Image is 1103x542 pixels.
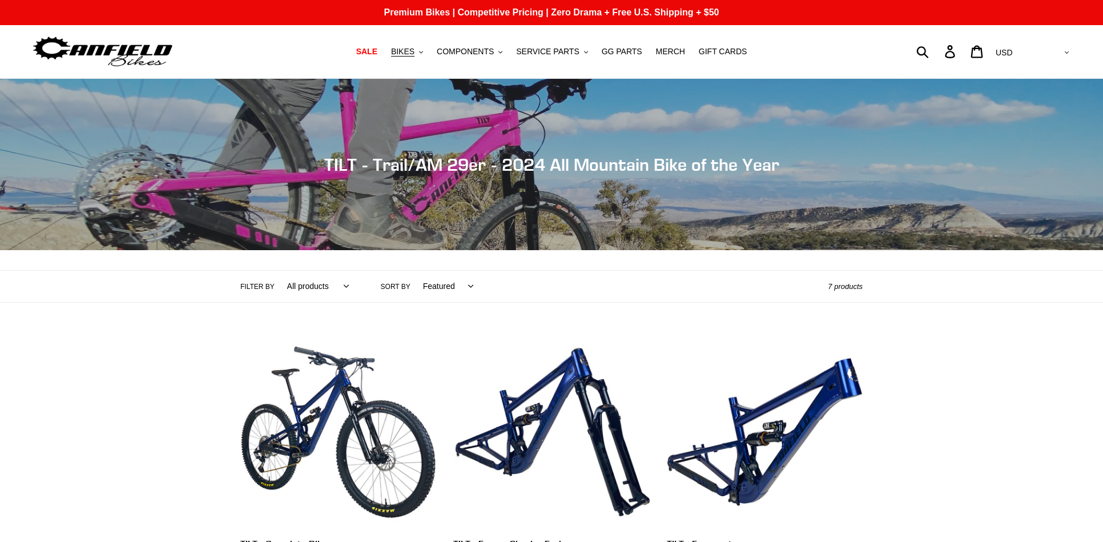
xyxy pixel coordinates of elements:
span: SERVICE PARTS [516,47,579,57]
button: COMPONENTS [431,44,508,59]
a: GIFT CARDS [693,44,753,59]
label: Filter by [240,282,275,292]
a: GG PARTS [596,44,648,59]
input: Search [923,39,952,64]
span: COMPONENTS [437,47,494,57]
img: Canfield Bikes [31,34,174,70]
span: MERCH [656,47,685,57]
button: SERVICE PARTS [510,44,593,59]
span: GIFT CARDS [699,47,747,57]
span: BIKES [391,47,414,57]
button: BIKES [385,44,429,59]
a: MERCH [650,44,691,59]
a: SALE [351,44,383,59]
span: 7 products [828,282,863,291]
span: TILT - Trail/AM 29er - 2024 All Mountain Bike of the Year [324,154,779,175]
span: GG PARTS [602,47,642,57]
label: Sort by [381,282,410,292]
span: SALE [356,47,377,57]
